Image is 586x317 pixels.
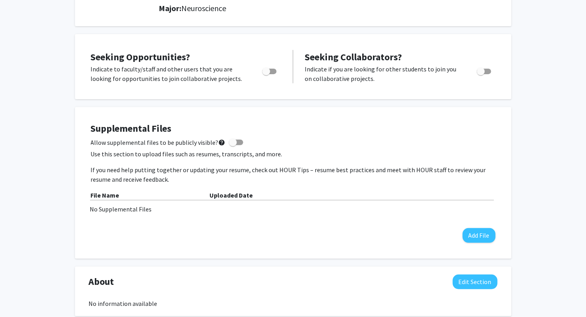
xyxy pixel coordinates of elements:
[210,191,253,199] b: Uploaded Date
[91,138,226,147] span: Allow supplemental files to be publicly visible?
[219,138,226,147] mat-icon: help
[305,64,462,83] p: Indicate if you are looking for other students to join you on collaborative projects.
[463,228,496,243] button: Add File
[305,51,402,63] span: Seeking Collaborators?
[91,165,496,184] p: If you need help putting together or updating your resume, check out HOUR Tips – resume best prac...
[259,64,281,76] div: Toggle
[91,51,190,63] span: Seeking Opportunities?
[453,275,498,289] button: Edit About
[89,299,498,308] div: No information available
[90,204,496,214] div: No Supplemental Files
[91,191,119,199] b: File Name
[181,3,226,13] span: Neuroscience
[91,123,496,134] h4: Supplemental Files
[474,64,496,76] div: Toggle
[6,281,34,311] iframe: Chat
[159,4,497,13] h2: Major:
[89,275,114,289] span: About
[91,64,247,83] p: Indicate to faculty/staff and other users that you are looking for opportunities to join collabor...
[91,149,496,159] p: Use this section to upload files such as resumes, transcripts, and more.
